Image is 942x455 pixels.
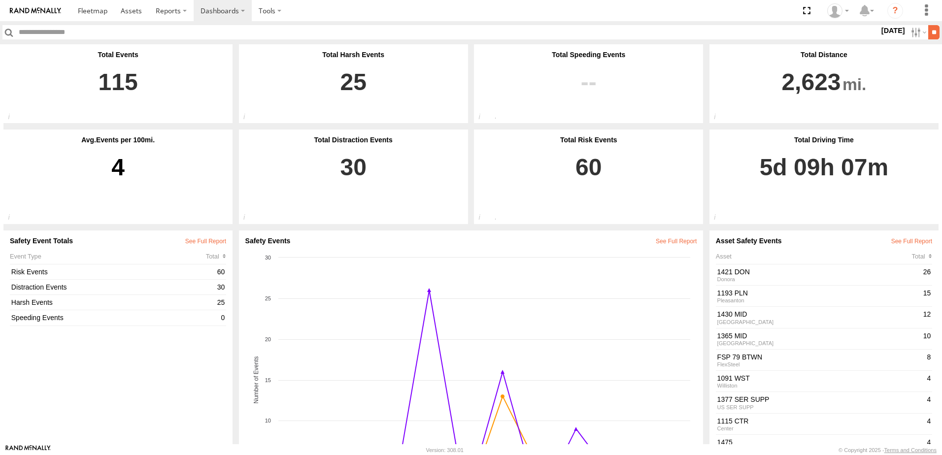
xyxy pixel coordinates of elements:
[717,353,924,361] a: FSP 79 BTWN
[239,213,260,224] div: Total number of Distraction events reported within the specified date range and applied filters
[884,447,937,453] a: Terms and Conditions
[717,361,924,367] div: FlexSteel
[926,351,932,369] div: 8
[265,255,270,260] tspan: 30
[11,313,218,322] a: Speeding Events
[922,330,932,348] div: 10
[11,267,214,276] a: Risk Events
[220,312,226,324] div: 0
[245,237,697,245] div: Safety Events
[3,213,25,224] div: The average number of safety events reported per 100 within the specified date range and applied ...
[717,289,920,297] a: 1193 PLN
[717,383,924,389] div: Williston
[824,3,852,18] div: Derrick Ball
[907,25,928,39] label: Search Filter Options
[926,394,932,412] div: 4
[709,113,731,124] div: Total distance travelled within the specified date range and applied filters
[717,319,920,325] div: [GEOGRAPHIC_DATA]
[717,425,924,431] div: Center
[474,213,495,224] div: Total number of Risk events reported within the specified date range and applied filters
[716,144,932,218] a: 5d 09h 07m
[245,136,462,144] div: Total Distraction Events
[926,372,932,390] div: 4
[717,276,920,282] div: Donora
[216,266,226,278] div: 60
[10,144,226,218] div: 4
[11,298,214,307] a: Harsh Events
[912,253,932,260] div: Click to Sort
[717,417,924,425] a: 1115 CTR
[716,253,912,260] div: Asset
[926,436,932,454] div: 4
[10,51,226,59] div: Total Events
[717,297,920,303] div: Pleasanton
[887,3,903,19] i: ?
[716,237,932,245] div: Asset Safety Events
[922,309,932,326] div: 12
[480,136,697,144] div: Total Risk Events
[717,404,924,410] div: US SER SUPP
[216,296,226,308] div: 25
[716,51,932,59] div: Total Distance
[717,310,920,319] a: 1430 MID
[716,59,932,117] a: 2,623
[10,7,61,14] img: rand-logo.svg
[717,340,920,346] div: [GEOGRAPHIC_DATA]
[717,267,920,276] a: 1421 DON
[922,266,932,284] div: 26
[5,445,51,455] a: Visit our Website
[265,418,270,423] tspan: 10
[717,438,924,447] a: 1475
[426,447,464,453] div: Version: 308.01
[717,374,924,383] a: 1091 WST
[10,59,226,117] a: 115
[474,113,495,124] div: Total number of Speeding events reported within the specified date range and applied filters
[253,356,260,403] tspan: Number of Events
[245,144,462,218] a: 30
[656,238,697,245] a: View All Events in Safety Report
[10,237,226,245] div: Safety Event Totals
[922,287,932,305] div: 15
[480,144,697,218] a: 60
[245,59,462,117] a: 25
[239,113,260,124] div: Total number of Harsh driving events reported within the specified date range and applied filters
[717,331,920,340] a: 1365 MID
[11,283,214,292] a: Distraction Events
[265,377,270,383] tspan: 15
[3,113,25,124] div: Total number of safety events reported within the specified date range and applied filters
[717,395,924,404] a: 1377 SER SUPP
[206,253,226,260] div: Click to Sort
[716,136,932,144] div: Total Driving Time
[480,51,697,59] div: Total Speeding Events
[216,281,226,293] div: 30
[265,295,270,301] tspan: 25
[265,336,270,342] tspan: 20
[839,447,937,453] div: © Copyright 2025 -
[10,253,206,260] div: Event Type
[245,51,462,59] div: Total Harsh Events
[926,415,932,433] div: 4
[709,213,731,224] div: Total driving time within the specified date range and applied filters
[879,25,907,36] label: [DATE]
[480,59,697,117] a: View SpeedingEvents on Events Report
